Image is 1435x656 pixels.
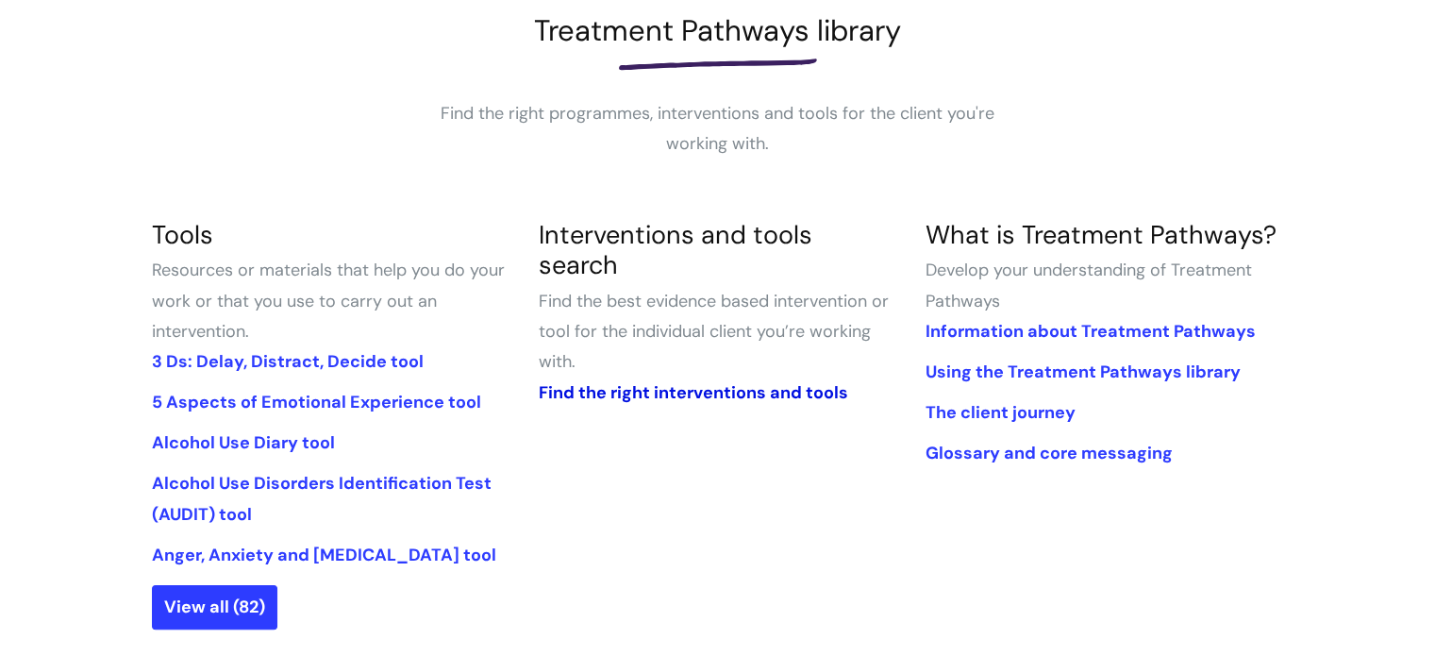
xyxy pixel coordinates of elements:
a: 5 Aspects of Emotional Experience tool [152,391,481,413]
a: What is Treatment Pathways? [925,218,1276,251]
span: Find the best evidence based intervention or tool for the individual client you’re working with. [538,290,888,374]
a: Glossary and core messaging [925,442,1172,464]
a: Information about Treatment Pathways [925,320,1255,343]
a: The client journey [925,401,1075,424]
a: View all (82) [152,585,277,629]
a: Tools [152,218,213,251]
a: 3 Ds: Delay, Distract, Decide tool [152,350,424,373]
a: Alcohol Use Disorders Identification Test (AUDIT) tool [152,472,492,525]
span: Resources or materials that help you do your work or that you use to carry out an intervention. [152,259,505,343]
a: Find the right interventions and tools [538,381,847,404]
a: Anger, Anxiety and [MEDICAL_DATA] tool [152,544,496,566]
a: Alcohol Use Diary tool [152,431,335,454]
a: Using the Treatment Pathways library [925,361,1240,383]
h1: Treatment Pathways library [152,13,1284,48]
span: Develop your understanding of Treatment Pathways [925,259,1251,311]
p: Find the right programmes, interventions and tools for the client you're working with. [435,98,1001,160]
a: Interventions and tools search [538,218,811,281]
